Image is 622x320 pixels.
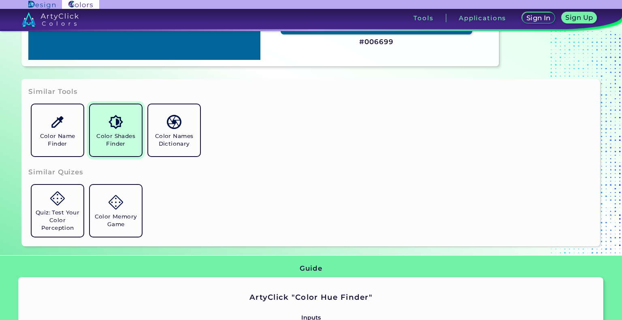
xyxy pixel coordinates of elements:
[109,195,123,209] img: icon_game.svg
[28,101,87,159] a: Color Name Finder
[167,115,181,129] img: icon_color_names_dictionary.svg
[35,132,80,148] h5: Color Name Finder
[28,167,83,177] h3: Similar Quizes
[567,15,592,21] h5: Sign Up
[93,213,138,228] h5: Color Memory Game
[413,15,433,21] h3: Tools
[87,182,145,240] a: Color Memory Game
[28,1,55,8] img: ArtyClick Design logo
[563,13,595,23] a: Sign Up
[22,12,79,27] img: logo_artyclick_colors_white.svg
[300,264,322,273] h3: Guide
[459,15,506,21] h3: Applications
[93,132,138,148] h5: Color Shades Finder
[528,15,550,21] h5: Sign In
[524,13,554,23] a: Sign In
[109,115,123,129] img: icon_color_shades.svg
[28,182,87,240] a: Quiz: Test Your Color Perception
[112,292,510,303] h2: ArtyClick "Color Hue Finder"
[359,37,393,47] h3: #006699
[50,115,64,129] img: icon_color_name_finder.svg
[35,209,80,232] h5: Quiz: Test Your Color Perception
[28,87,78,97] h3: Similar Tools
[151,132,197,148] h5: Color Names Dictionary
[87,101,145,159] a: Color Shades Finder
[145,101,203,159] a: Color Names Dictionary
[50,191,64,206] img: icon_game.svg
